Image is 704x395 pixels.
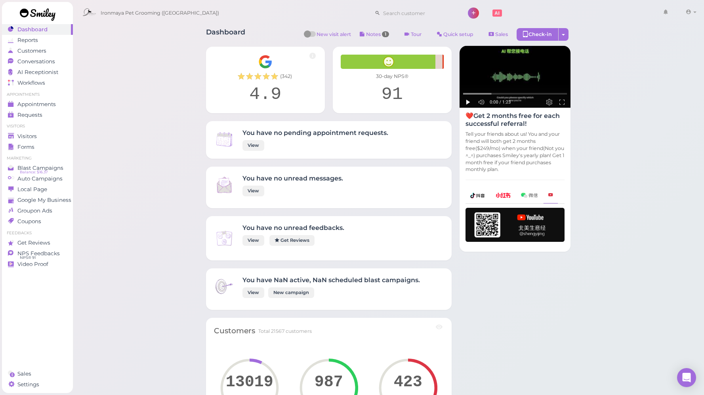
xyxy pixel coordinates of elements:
[17,47,46,54] span: Customers
[17,112,42,118] span: Requests
[2,230,73,236] li: Feedbacks
[17,26,48,33] span: Dashboard
[2,259,73,270] a: Video Proof
[2,163,73,173] a: Blast Campaigns Balance: $16.37
[242,235,264,246] a: View
[2,78,73,88] a: Workflows
[17,144,34,150] span: Forms
[17,165,63,171] span: Blast Campaigns
[482,28,515,41] a: Sales
[280,73,292,80] span: ( 342 )
[17,101,56,108] span: Appointments
[496,193,511,198] img: xhs-786d23addd57f6a2be217d5a65f4ab6b.png
[17,186,47,193] span: Local Page
[214,326,255,336] div: Customers
[2,368,73,379] a: Sales
[17,239,50,246] span: Get Reviews
[2,92,73,97] li: Appointments
[17,80,45,86] span: Workflows
[17,218,41,225] span: Coupons
[2,173,73,184] a: Auto Campaigns
[398,28,428,41] a: Tour
[242,129,388,137] h4: You have no pending appointment requests.
[20,254,36,261] span: NPS® 91
[2,56,73,67] a: Conversations
[242,186,264,196] a: View
[17,37,38,44] span: Reports
[495,31,508,37] span: Sales
[2,195,73,205] a: Google My Business
[258,328,312,335] div: Total 21567 customers
[466,112,565,127] h4: ❤️Get 2 months free for each successful referral!
[466,131,565,173] p: Tell your friends about us! You and your friend will both get 2 months free($249/mo) when your fr...
[382,31,389,37] span: 1
[466,208,565,242] img: youtube-h-92280983ece59b2848f85fc261e8ffad.png
[353,28,396,41] button: Notes 1
[341,84,444,105] div: 91
[242,175,343,182] h4: You have no unread messages.
[101,2,219,24] span: Ironmaya Pet Grooming ([GEOGRAPHIC_DATA])
[677,368,696,387] div: Open Intercom Messenger
[17,133,37,140] span: Visitors
[242,224,344,232] h4: You have no unread feedbacks.
[242,140,264,151] a: View
[2,46,73,56] a: Customers
[269,235,315,246] a: Get Reviews
[258,55,273,69] img: Google__G__Logo-edd0e34f60d7ca4a2f4ece79cff21ae3.svg
[2,24,73,35] a: Dashboard
[17,207,52,214] span: Groupon Ads
[214,276,235,297] img: Inbox
[2,142,73,152] a: Forms
[17,197,71,203] span: Google My Business
[17,261,48,268] span: Video Proof
[460,46,570,108] img: AI receptionist
[214,84,317,105] div: 4.9
[268,287,314,298] a: New campaign
[2,184,73,195] a: Local Page
[17,381,39,388] span: Settings
[2,379,73,390] a: Settings
[521,193,538,198] img: wechat-a99521bb4f7854bbf8f190d1356e2cdb.png
[214,228,235,249] img: Inbox
[17,58,55,65] span: Conversations
[2,110,73,120] a: Requests
[2,67,73,78] a: AI Receptionist
[2,237,73,248] a: Get Reviews
[470,193,485,198] img: douyin-2727e60b7b0d5d1bbe969c21619e8014.png
[206,28,245,43] h1: Dashboard
[2,35,73,46] a: Reports
[2,131,73,142] a: Visitors
[17,69,58,76] span: AI Receptionist
[214,129,235,150] img: Inbox
[242,287,264,298] a: View
[341,73,444,80] div: 30-day NPS®
[20,169,48,175] span: Balance: $16.37
[317,31,351,43] span: New visit alert
[517,28,559,41] div: Check-in
[430,28,480,41] a: Quick setup
[2,205,73,216] a: Groupon Ads
[214,175,235,195] img: Inbox
[17,370,31,377] span: Sales
[2,216,73,227] a: Coupons
[2,156,73,161] li: Marketing
[2,123,73,129] li: Visitors
[380,7,457,19] input: Search customer
[17,175,63,182] span: Auto Campaigns
[242,276,420,284] h4: You have NaN active, NaN scheduled blast campaigns.
[17,250,60,257] span: NPS Feedbacks
[2,99,73,110] a: Appointments
[2,248,73,259] a: NPS Feedbacks NPS® 91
